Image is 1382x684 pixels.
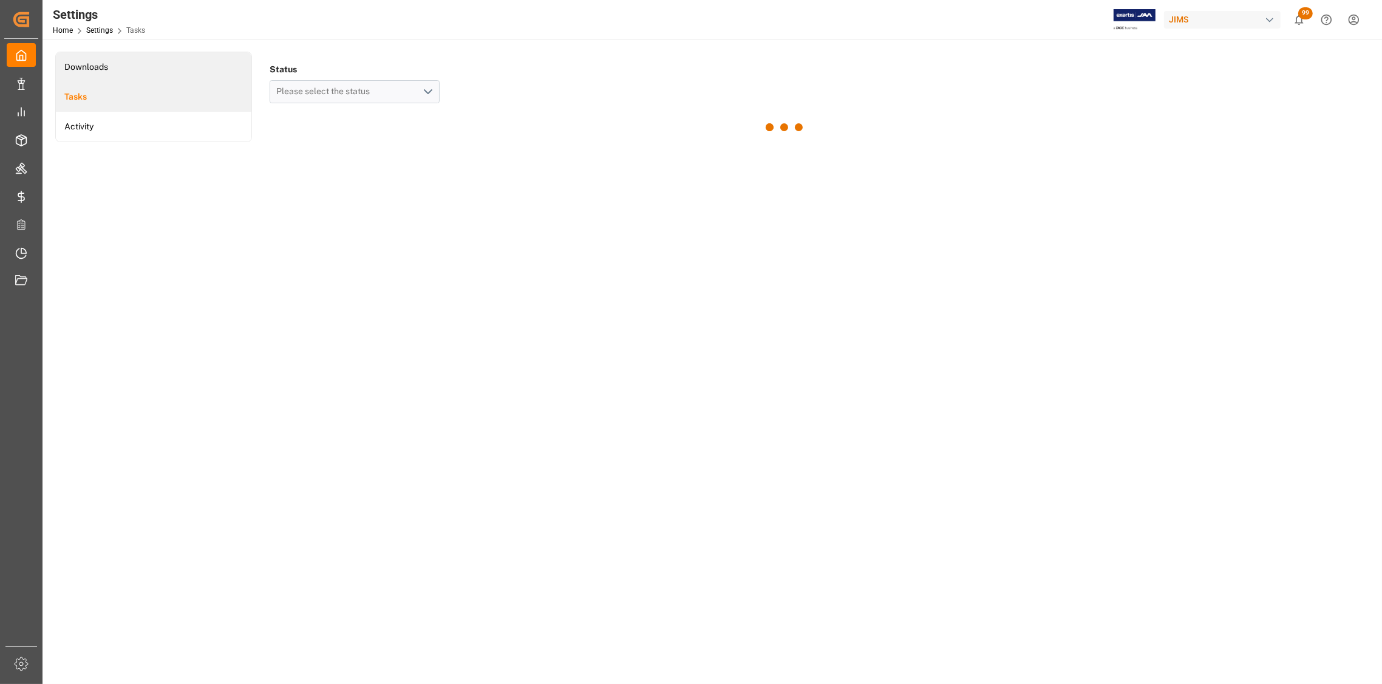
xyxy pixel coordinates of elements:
button: JIMS [1164,8,1285,31]
a: Settings [86,26,113,35]
img: Exertis%20JAM%20-%20Email%20Logo.jpg_1722504956.jpg [1114,9,1156,30]
h4: Status [270,61,440,78]
span: Please select the status [277,86,376,96]
a: Downloads [56,52,251,82]
div: Settings [53,5,145,24]
div: JIMS [1164,11,1281,29]
button: show 99 new notifications [1285,6,1313,33]
a: Activity [56,112,251,142]
button: open menu [270,80,440,103]
a: Home [53,26,73,35]
button: Help Center [1313,6,1340,33]
a: Tasks [56,82,251,112]
span: 99 [1298,7,1313,19]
